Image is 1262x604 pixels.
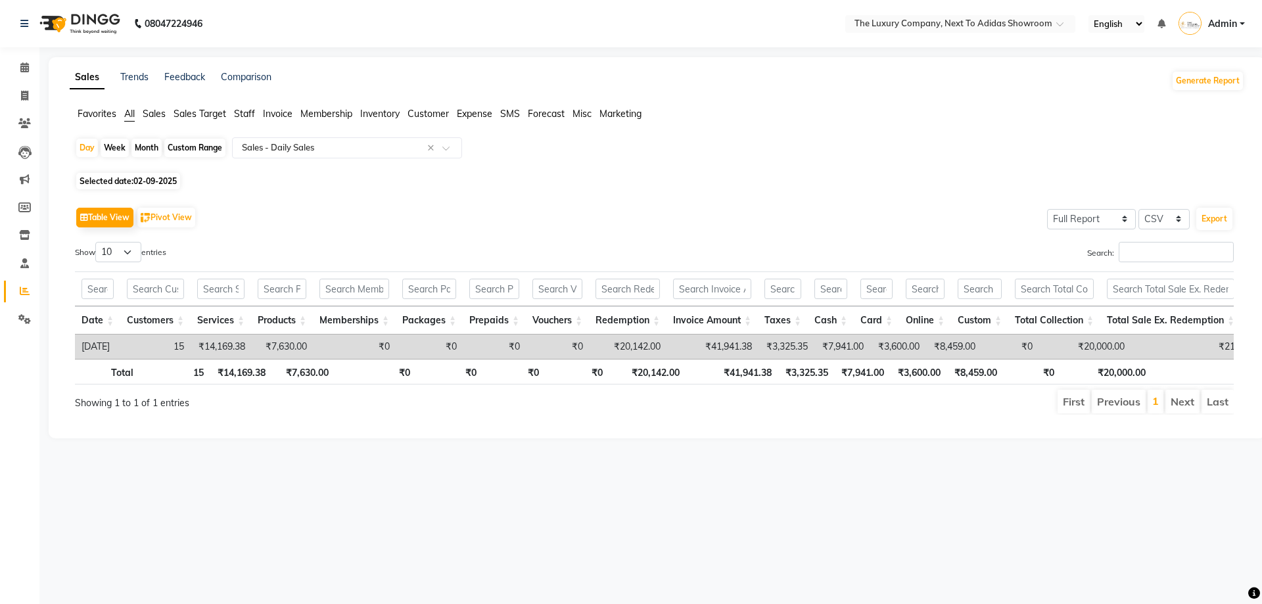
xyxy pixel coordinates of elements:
[891,359,947,384] th: ₹3,600.00
[1173,72,1243,90] button: Generate Report
[120,306,191,335] th: Customers: activate to sort column ascending
[164,139,225,157] div: Custom Range
[143,108,166,120] span: Sales
[778,359,835,384] th: ₹3,325.35
[764,279,801,299] input: Search Taxes
[808,306,854,335] th: Cash: activate to sort column ascending
[252,335,314,359] td: ₹7,630.00
[131,139,162,157] div: Month
[759,335,814,359] td: ₹3,325.35
[76,139,98,157] div: Day
[1152,394,1159,407] a: 1
[402,279,456,299] input: Search Packages
[197,279,245,299] input: Search Services
[1179,12,1202,35] img: Admin
[546,359,609,384] th: ₹0
[120,71,149,83] a: Trends
[526,306,589,335] th: Vouchers: activate to sort column ascending
[758,306,808,335] th: Taxes: activate to sort column ascending
[673,279,751,299] input: Search Invoice Amount
[133,176,177,186] span: 02-09-2025
[319,279,389,299] input: Search Memberships
[234,108,255,120] span: Staff
[457,108,492,120] span: Expense
[599,108,642,120] span: Marketing
[427,141,438,155] span: Clear all
[137,208,195,227] button: Pivot View
[95,242,141,262] select: Showentries
[75,335,120,359] td: [DATE]
[76,208,133,227] button: Table View
[926,335,982,359] td: ₹8,459.00
[396,306,463,335] th: Packages: activate to sort column ascending
[124,108,135,120] span: All
[272,359,335,384] th: ₹7,630.00
[982,335,1039,359] td: ₹0
[141,213,151,223] img: pivot.png
[589,306,666,335] th: Redemption: activate to sort column ascending
[532,279,582,299] input: Search Vouchers
[667,335,759,359] td: ₹41,941.38
[34,5,124,42] img: logo
[221,71,271,83] a: Comparison
[1015,279,1094,299] input: Search Total Collection
[590,335,667,359] td: ₹20,142.00
[1107,279,1234,299] input: Search Total Sale Ex. Redemption
[814,335,870,359] td: ₹7,941.00
[1208,17,1237,31] span: Admin
[1196,208,1232,230] button: Export
[191,306,251,335] th: Services: activate to sort column ascending
[251,306,313,335] th: Products: activate to sort column ascending
[75,359,140,384] th: Total
[314,335,396,359] td: ₹0
[70,66,105,89] a: Sales
[140,359,210,384] th: 15
[573,108,592,120] span: Misc
[417,359,483,384] th: ₹0
[854,306,899,335] th: Card: activate to sort column ascending
[609,359,686,384] th: ₹20,142.00
[127,279,184,299] input: Search Customers
[686,359,778,384] th: ₹41,941.38
[75,388,546,410] div: Showing 1 to 1 of 1 entries
[76,173,180,189] span: Selected date:
[899,306,951,335] th: Online: activate to sort column ascending
[78,108,116,120] span: Favorites
[906,279,945,299] input: Search Online
[396,335,463,359] td: ₹0
[596,279,660,299] input: Search Redemption
[75,306,120,335] th: Date: activate to sort column ascending
[145,5,202,42] b: 08047224946
[463,306,526,335] th: Prepaids: activate to sort column ascending
[1039,335,1131,359] td: ₹20,000.00
[1004,359,1061,384] th: ₹0
[463,335,526,359] td: ₹0
[313,306,396,335] th: Memberships: activate to sort column ascending
[483,359,546,384] th: ₹0
[164,71,205,83] a: Feedback
[1119,242,1234,262] input: Search:
[526,335,590,359] td: ₹0
[958,279,1002,299] input: Search Custom
[120,335,191,359] td: 15
[75,242,166,262] label: Show entries
[469,279,519,299] input: Search Prepaids
[408,108,449,120] span: Customer
[1008,306,1100,335] th: Total Collection: activate to sort column ascending
[263,108,292,120] span: Invoice
[101,139,129,157] div: Week
[360,108,400,120] span: Inventory
[528,108,565,120] span: Forecast
[258,279,306,299] input: Search Products
[335,359,417,384] th: ₹0
[947,359,1004,384] th: ₹8,459.00
[814,279,847,299] input: Search Cash
[82,279,114,299] input: Search Date
[300,108,352,120] span: Membership
[835,359,891,384] th: ₹7,941.00
[500,108,520,120] span: SMS
[191,335,252,359] td: ₹14,169.38
[951,306,1008,335] th: Custom: activate to sort column ascending
[1061,359,1152,384] th: ₹20,000.00
[1100,306,1241,335] th: Total Sale Ex. Redemption: activate to sort column ascending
